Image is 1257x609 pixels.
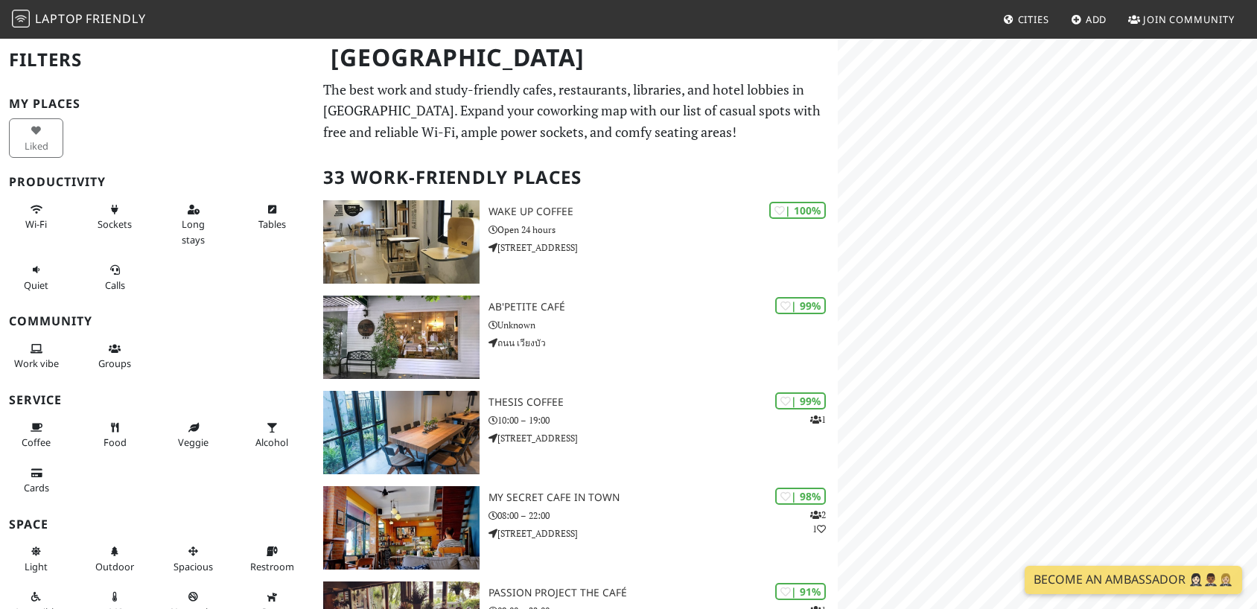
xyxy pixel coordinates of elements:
[489,336,838,350] p: ถนน เวียงบัว
[88,415,142,455] button: Food
[775,488,826,505] div: | 98%
[489,223,838,237] p: Open 24 hours
[1086,13,1107,26] span: Add
[1018,13,1049,26] span: Cities
[174,560,213,573] span: Spacious
[323,155,829,200] h2: 33 Work-Friendly Places
[88,258,142,297] button: Calls
[88,539,142,578] button: Outdoor
[314,296,838,379] a: Ab'Petite Café | 99% Ab'Petite Café Unknown ถนน เวียงบัว
[98,357,131,370] span: Group tables
[95,560,134,573] span: Outdoor area
[1065,6,1113,33] a: Add
[9,175,305,189] h3: Productivity
[105,278,125,292] span: Video/audio calls
[9,539,63,578] button: Light
[314,391,838,474] a: Thesis Coffee | 99% 1 Thesis Coffee 10:00 – 19:00 [STREET_ADDRESS]
[250,560,294,573] span: Restroom
[24,481,49,494] span: Credit cards
[1122,6,1241,33] a: Join Community
[775,583,826,600] div: | 91%
[178,436,209,449] span: Veggie
[166,539,220,578] button: Spacious
[489,318,838,332] p: Unknown
[319,37,835,78] h1: [GEOGRAPHIC_DATA]
[35,10,83,27] span: Laptop
[489,396,838,409] h3: Thesis Coffee
[775,392,826,409] div: | 99%
[98,217,132,231] span: Power sockets
[9,97,305,111] h3: My Places
[314,486,838,570] a: My Secret Cafe In Town | 98% 21 My Secret Cafe In Town 08:00 – 22:00 [STREET_ADDRESS]
[12,7,146,33] a: LaptopFriendly LaptopFriendly
[489,431,838,445] p: [STREET_ADDRESS]
[489,526,838,541] p: [STREET_ADDRESS]
[245,197,299,237] button: Tables
[997,6,1055,33] a: Cities
[323,200,480,284] img: Wake Up Coffee
[489,413,838,427] p: 10:00 – 19:00
[314,200,838,284] a: Wake Up Coffee | 100% Wake Up Coffee Open 24 hours [STREET_ADDRESS]
[14,357,59,370] span: People working
[323,486,480,570] img: My Secret Cafe In Town
[166,197,220,252] button: Long stays
[88,197,142,237] button: Sockets
[9,415,63,455] button: Coffee
[255,436,288,449] span: Alcohol
[489,491,838,504] h3: My Secret Cafe In Town
[489,587,838,599] h3: Passion Project the Café
[9,258,63,297] button: Quiet
[810,508,826,536] p: 2 1
[489,508,838,523] p: 08:00 – 22:00
[25,560,48,573] span: Natural light
[22,436,51,449] span: Coffee
[9,393,305,407] h3: Service
[24,278,48,292] span: Quiet
[323,79,829,143] p: The best work and study-friendly cafes, restaurants, libraries, and hotel lobbies in [GEOGRAPHIC_...
[166,415,220,455] button: Veggie
[9,461,63,500] button: Cards
[775,297,826,314] div: | 99%
[86,10,145,27] span: Friendly
[258,217,286,231] span: Work-friendly tables
[12,10,30,28] img: LaptopFriendly
[1143,13,1235,26] span: Join Community
[1025,566,1242,594] a: Become an Ambassador 🤵🏻‍♀️🤵🏾‍♂️🤵🏼‍♀️
[25,217,47,231] span: Stable Wi-Fi
[245,539,299,578] button: Restroom
[88,337,142,376] button: Groups
[9,37,305,83] h2: Filters
[323,391,480,474] img: Thesis Coffee
[489,205,838,218] h3: Wake Up Coffee
[489,240,838,255] p: [STREET_ADDRESS]
[9,337,63,376] button: Work vibe
[9,314,305,328] h3: Community
[489,301,838,313] h3: Ab'Petite Café
[9,197,63,237] button: Wi-Fi
[245,415,299,455] button: Alcohol
[810,412,826,427] p: 1
[769,202,826,219] div: | 100%
[182,217,205,246] span: Long stays
[104,436,127,449] span: Food
[323,296,480,379] img: Ab'Petite Café
[9,517,305,532] h3: Space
